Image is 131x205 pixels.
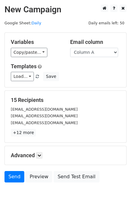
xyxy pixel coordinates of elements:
[86,20,127,26] span: Daily emails left: 50
[11,39,61,45] h5: Variables
[4,171,24,182] a: Send
[11,129,36,136] a: +12 more
[86,21,127,25] a: Daily emails left: 50
[4,5,127,15] h2: New Campaign
[11,72,34,81] a: Load...
[26,171,52,182] a: Preview
[11,114,78,118] small: [EMAIL_ADDRESS][DOMAIN_NAME]
[11,97,120,103] h5: 15 Recipients
[11,107,78,112] small: [EMAIL_ADDRESS][DOMAIN_NAME]
[31,21,41,25] a: Daily
[11,152,120,159] h5: Advanced
[101,176,131,205] iframe: Chat Widget
[54,171,99,182] a: Send Test Email
[43,72,59,81] button: Save
[11,63,37,69] a: Templates
[11,121,78,125] small: [EMAIL_ADDRESS][DOMAIN_NAME]
[70,39,121,45] h5: Email column
[11,48,47,57] a: Copy/paste...
[4,21,41,25] small: Google Sheet:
